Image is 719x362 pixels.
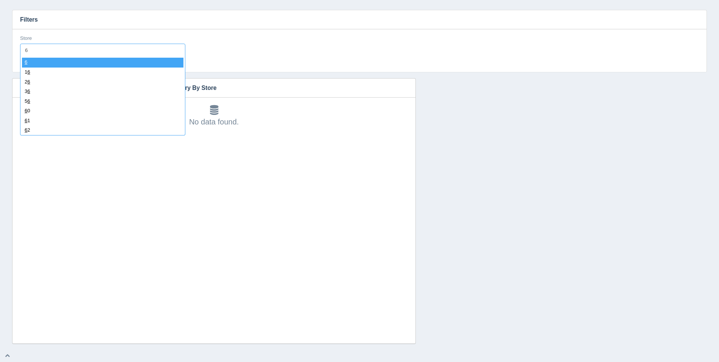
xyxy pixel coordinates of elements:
[27,98,30,104] span: 6
[22,87,183,97] div: 3
[25,59,27,65] span: 6
[27,79,30,85] span: 6
[27,88,30,94] span: 6
[25,118,27,123] span: 6
[22,97,183,107] div: 5
[25,108,27,113] span: 6
[22,106,183,116] div: 0
[22,116,183,126] div: 1
[25,127,27,133] span: 6
[22,68,183,77] div: 1
[27,69,30,75] span: 6
[22,77,183,87] div: 2
[22,126,183,135] div: 2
